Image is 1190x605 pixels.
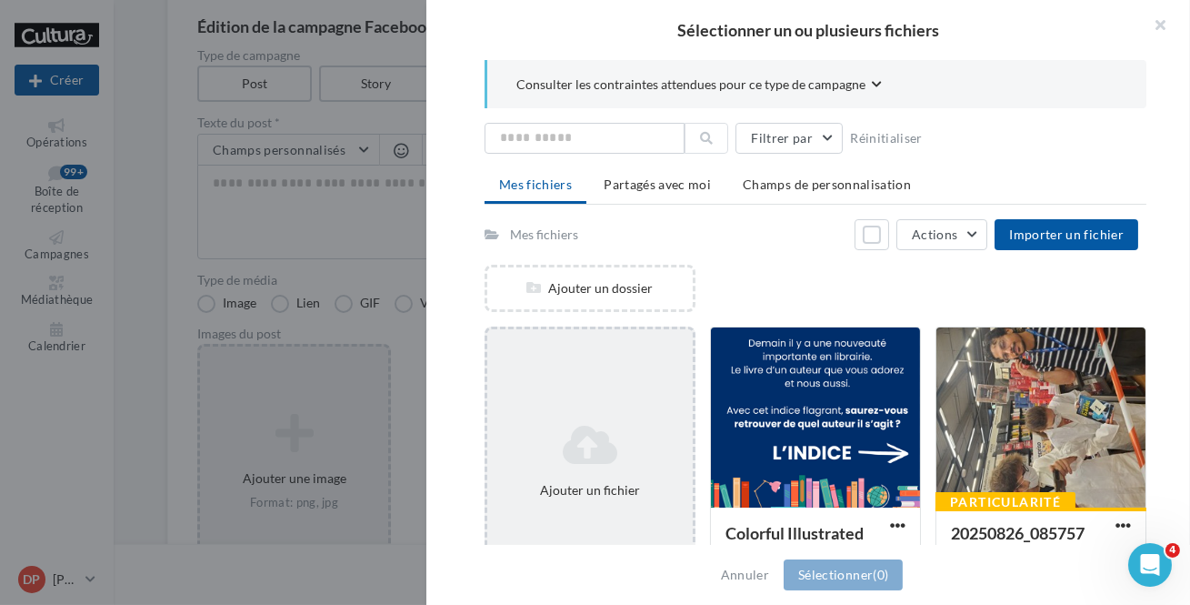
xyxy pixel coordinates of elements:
span: 20250826_085757 [951,523,1085,543]
button: Importer un fichier [995,219,1138,250]
span: Consulter les contraintes attendues pour ce type de campagne [516,76,865,94]
div: Ajouter un fichier [495,481,685,499]
button: Réinitialiser [843,127,930,149]
div: Ajouter un dossier [487,279,693,297]
h2: Sélectionner un ou plusieurs fichiers [455,22,1161,38]
button: Consulter les contraintes attendues pour ce type de campagne [516,75,882,97]
span: Actions [912,227,957,242]
span: Importer un fichier [1009,227,1124,242]
button: Sélectionner(0) [784,560,903,590]
div: Particularité [935,492,1075,512]
button: Actions [896,219,987,250]
span: Mes fichiers [499,176,572,192]
iframe: Intercom live chat [1128,543,1172,587]
span: (0) [873,567,888,582]
span: Colorful Illustrated Book Club Poster (1) [725,523,872,565]
button: Filtrer par [735,123,843,154]
span: Champs de personnalisation [743,176,911,192]
button: Annuler [714,564,776,586]
div: Mes fichiers [510,226,578,244]
span: 4 [1165,543,1180,558]
span: Partagés avec moi [604,176,711,192]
